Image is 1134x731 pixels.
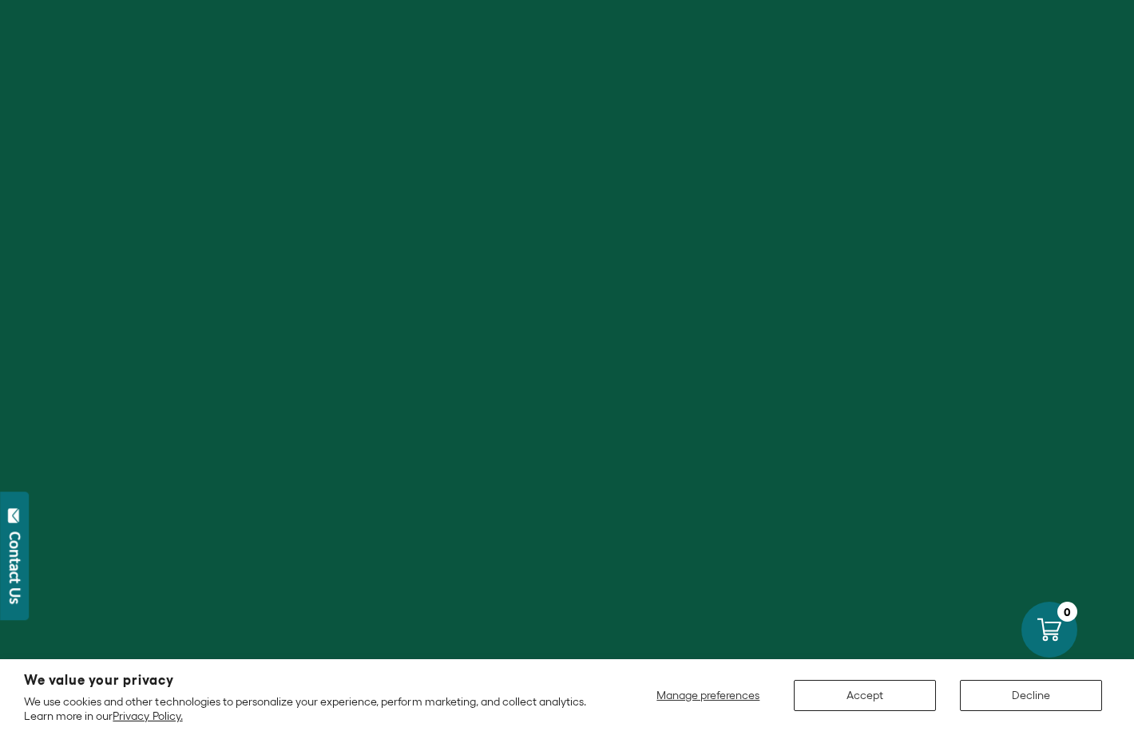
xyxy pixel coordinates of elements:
[24,674,593,687] h2: We value your privacy
[960,680,1102,711] button: Decline
[113,709,182,722] a: Privacy Policy.
[7,531,23,604] div: Contact Us
[24,694,593,723] p: We use cookies and other technologies to personalize your experience, perform marketing, and coll...
[656,689,759,701] span: Manage preferences
[794,680,936,711] button: Accept
[647,680,770,711] button: Manage preferences
[1057,602,1077,622] div: 0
